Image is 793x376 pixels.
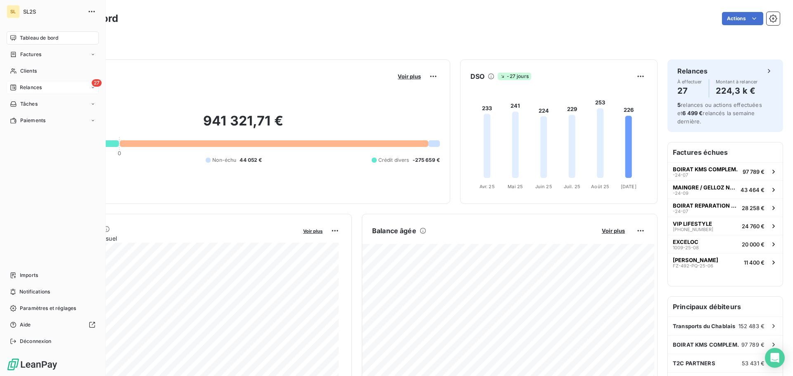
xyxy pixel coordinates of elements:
[470,71,484,81] h6: DSO
[7,358,58,371] img: Logo LeanPay
[673,323,735,329] span: Transports du Chablais
[682,110,703,116] span: 6 499 €
[673,202,738,209] span: BOIRAT REPARATION VEHICULE
[677,66,708,76] h6: Relances
[668,253,783,271] button: [PERSON_NAME]FZ-492-PQ-25-0611 400 €
[20,100,38,108] span: Tâches
[673,220,712,227] span: VIP LIFESTYLE
[47,234,297,243] span: Chiffre d'affaires mensuel
[673,209,688,214] span: -24-07
[673,263,713,268] span: FZ-492-PQ-25-06
[20,338,52,345] span: Déconnexion
[744,259,765,266] span: 11 400 €
[738,323,765,329] span: 152 483 €
[668,199,783,217] button: BOIRAT REPARATION VEHICULE-24-0728 258 €
[741,341,765,348] span: 97 789 €
[677,102,681,108] span: 5
[668,180,783,199] button: MAINGRE / GELLOZ NUGGET-24-0943 464 €
[20,34,58,42] span: Tableau de bord
[301,227,325,234] button: Voir plus
[765,348,785,368] div: Open Intercom Messenger
[212,156,236,164] span: Non-échu
[7,5,20,18] div: SL
[673,227,713,232] span: [PHONE_NUMBER]
[742,223,765,229] span: 24 760 €
[20,84,42,91] span: Relances
[716,79,758,84] span: Montant à relancer
[498,73,531,80] span: -27 jours
[677,102,762,125] span: relances ou actions effectuées et relancés la semaine dernière.
[47,113,440,137] h2: 941 321,71 €
[564,184,580,189] tspan: Juil. 25
[240,156,262,164] span: 44 052 €
[673,245,699,250] span: 1009-25-08
[20,117,45,124] span: Paiements
[92,79,102,87] span: 27
[673,184,737,191] span: MAINGRE / GELLOZ NUGGET
[118,150,121,156] span: 0
[20,51,41,58] span: Factures
[673,166,738,173] span: BOIRAT KMS COMPLEM.
[413,156,440,164] span: -275 659 €
[19,288,50,296] span: Notifications
[677,79,702,84] span: À effectuer
[743,168,765,175] span: 97 789 €
[742,205,765,211] span: 28 258 €
[668,142,783,162] h6: Factures échues
[23,8,83,15] span: SL2S
[303,228,323,234] span: Voir plus
[602,227,625,234] span: Voir plus
[480,184,495,189] tspan: Avr. 25
[535,184,552,189] tspan: Juin 25
[722,12,763,25] button: Actions
[668,235,783,253] button: EXCELOC1009-25-0820 000 €
[20,272,38,279] span: Imports
[668,217,783,235] button: VIP LIFESTYLE[PHONE_NUMBER]24 760 €
[7,318,99,331] a: Aide
[395,73,423,80] button: Voir plus
[673,239,698,245] span: EXCELOC
[742,241,765,248] span: 20 000 €
[372,226,416,236] h6: Balance âgée
[599,227,627,234] button: Voir plus
[668,162,783,180] button: BOIRAT KMS COMPLEM.-24-0797 789 €
[591,184,609,189] tspan: Août 25
[742,360,765,367] span: 53 431 €
[673,341,739,348] span: BOIRAT KMS COMPLEM.
[508,184,523,189] tspan: Mai 25
[673,173,688,177] span: -24-07
[668,297,783,317] h6: Principaux débiteurs
[378,156,409,164] span: Crédit divers
[20,321,31,329] span: Aide
[677,84,702,97] h4: 27
[673,257,718,263] span: [PERSON_NAME]
[741,187,765,193] span: 43 464 €
[20,67,37,75] span: Clients
[673,191,689,196] span: -24-09
[621,184,636,189] tspan: [DATE]
[20,305,76,312] span: Paramètres et réglages
[398,73,421,80] span: Voir plus
[716,84,758,97] h4: 224,3 k €
[673,360,715,367] span: T2C PARTNERS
